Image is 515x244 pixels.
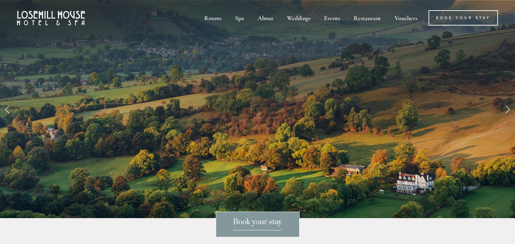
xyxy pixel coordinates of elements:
a: Book Your Stay [429,10,498,26]
p: Travellers' Choice Awards Best of the Best 2025 [84,58,431,201]
div: Events [318,10,346,26]
a: Next Slide [500,99,515,119]
div: Weddings [281,10,317,26]
div: Rooms [198,10,228,26]
div: Restaurant [348,10,387,26]
a: Vouchers [388,10,423,26]
div: Spa [229,10,250,26]
a: BOOK NOW [243,187,272,194]
a: Book your stay [216,212,300,237]
div: About [252,10,279,26]
img: Losehill House [17,11,85,25]
span: Book your stay [233,217,282,230]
